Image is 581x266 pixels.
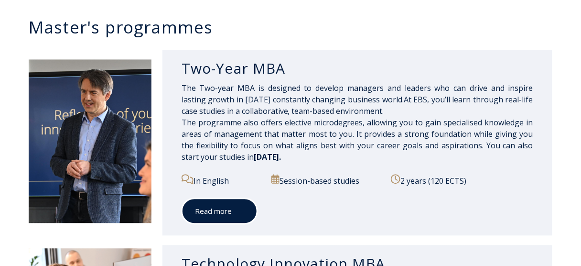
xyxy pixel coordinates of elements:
span: The Two-year MBA is designed to develop managers and leaders who can drive and inspire lasting gr... [182,83,533,151]
h3: Two-Year MBA [182,59,533,78]
img: DSC_2098 [29,59,151,223]
p: In English [182,174,264,187]
a: Read more [182,198,258,224]
p: Session-based studies [271,174,384,187]
h3: Master's programmes [29,19,562,35]
p: 2 years (120 ECTS) [391,174,533,187]
span: [DATE]. [254,152,281,162]
span: You can also start your studies in [182,140,533,162]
